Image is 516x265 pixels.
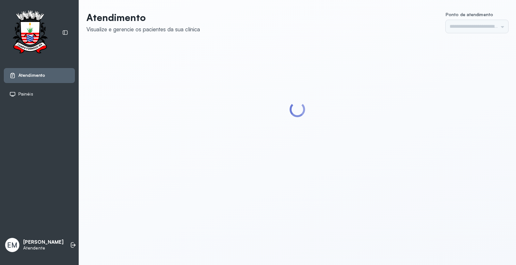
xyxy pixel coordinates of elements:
[86,12,200,23] p: Atendimento
[9,72,69,79] a: Atendimento
[23,239,64,245] p: [PERSON_NAME]
[18,73,45,78] span: Atendimento
[7,10,53,55] img: Logotipo do estabelecimento
[446,12,493,17] span: Ponto de atendimento
[23,245,64,251] p: Atendente
[86,26,200,33] div: Visualize e gerencie os pacientes da sua clínica
[18,91,33,97] span: Painéis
